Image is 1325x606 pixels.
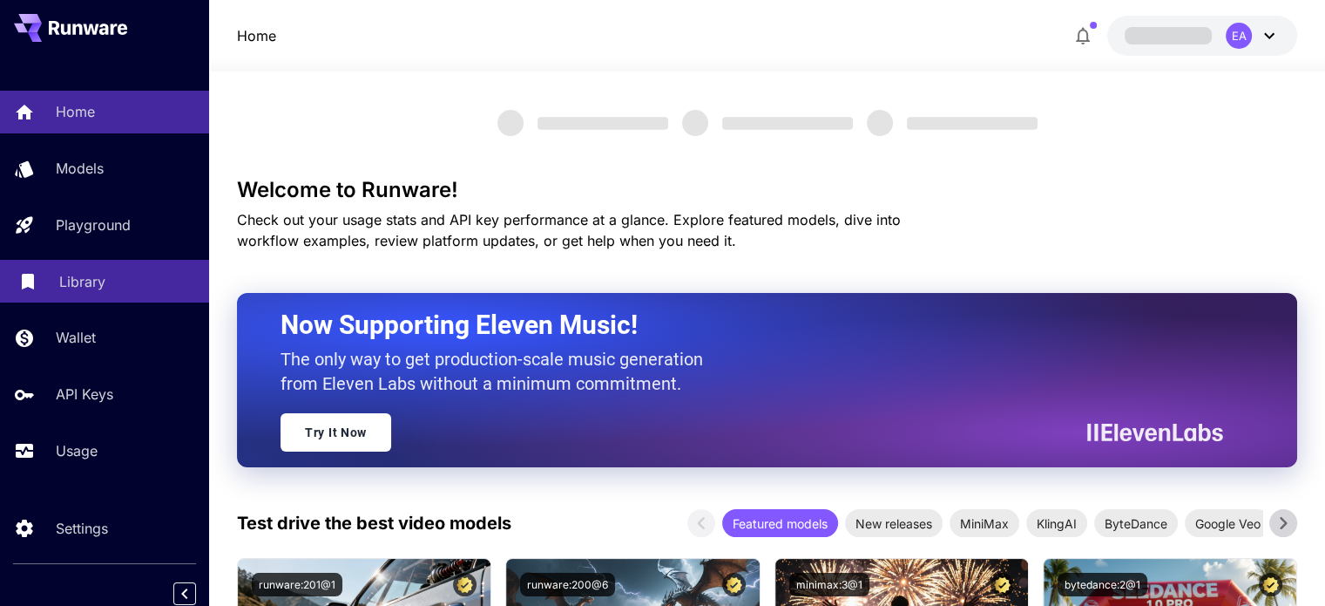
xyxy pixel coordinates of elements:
button: Certified Model – Vetted for best performance and includes a commercial license. [722,573,746,596]
button: EA [1107,16,1297,56]
button: Certified Model – Vetted for best performance and includes a commercial license. [1259,573,1282,596]
span: Google Veo [1185,514,1271,533]
span: ByteDance [1094,514,1178,533]
span: Check out your usage stats and API key performance at a glance. Explore featured models, dive int... [237,211,901,249]
span: New releases [845,514,943,533]
p: Wallet [56,327,96,348]
a: Try It Now [281,413,391,452]
button: runware:200@6 [520,573,615,596]
h2: Now Supporting Eleven Music! [281,309,1210,342]
p: API Keys [56,384,113,405]
h3: Welcome to Runware! [237,178,1297,202]
button: minimax:3@1 [789,573,869,596]
p: Home [56,101,95,122]
button: bytedance:2@1 [1058,573,1147,596]
p: Playground [56,214,131,235]
span: KlingAI [1026,514,1087,533]
div: EA [1226,23,1252,49]
div: KlingAI [1026,509,1087,537]
div: MiniMax [950,509,1019,537]
span: MiniMax [950,514,1019,533]
div: Featured models [722,509,838,537]
div: Google Veo [1185,509,1271,537]
p: Models [56,158,104,179]
span: Featured models [722,514,838,533]
nav: breadcrumb [237,25,276,46]
p: Library [59,271,105,292]
p: Test drive the best video models [237,510,511,536]
p: Settings [56,518,108,539]
button: Collapse sidebar [173,582,196,605]
div: New releases [845,509,943,537]
p: Usage [56,440,98,461]
button: Certified Model – Vetted for best performance and includes a commercial license. [453,573,477,596]
button: runware:201@1 [252,573,342,596]
a: Home [237,25,276,46]
div: ByteDance [1094,509,1178,537]
p: The only way to get production-scale music generation from Eleven Labs without a minimum commitment. [281,347,716,396]
button: Certified Model – Vetted for best performance and includes a commercial license. [990,573,1014,596]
